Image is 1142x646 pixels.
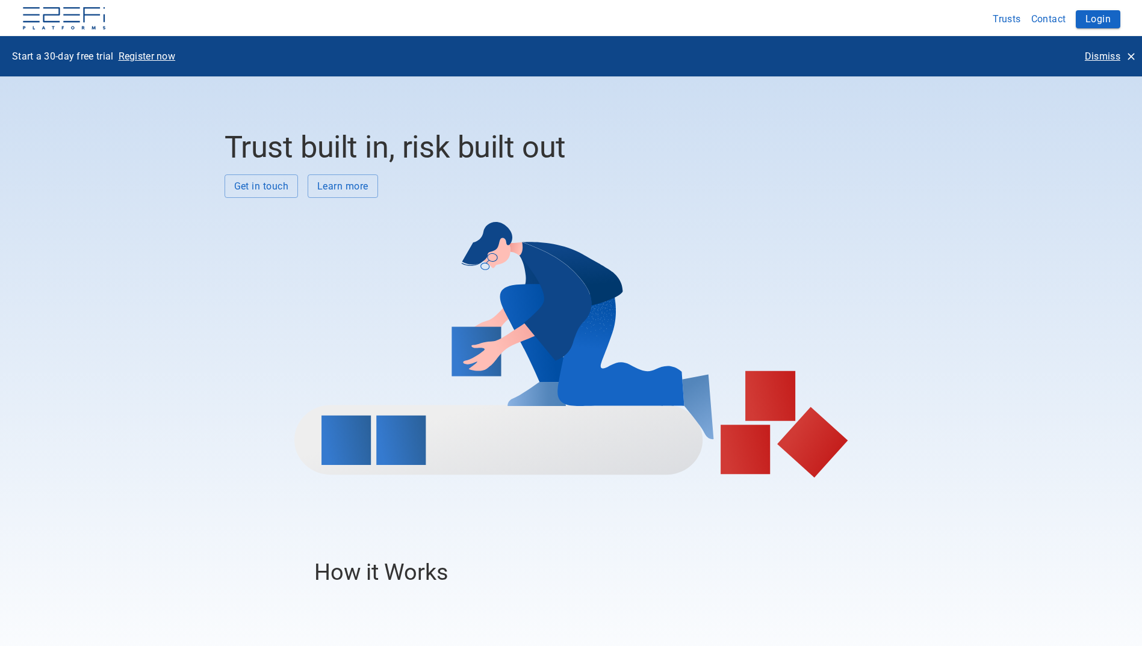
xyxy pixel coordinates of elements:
button: Get in touch [225,174,299,198]
button: Dismiss [1080,46,1140,67]
h2: Trust built in, risk built out [225,129,918,165]
button: Learn more [308,174,378,198]
button: Register now [114,46,181,67]
p: Dismiss [1085,49,1120,63]
h3: How it Works [314,559,828,585]
p: Start a 30-day free trial [12,49,114,63]
p: Register now [119,49,176,63]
